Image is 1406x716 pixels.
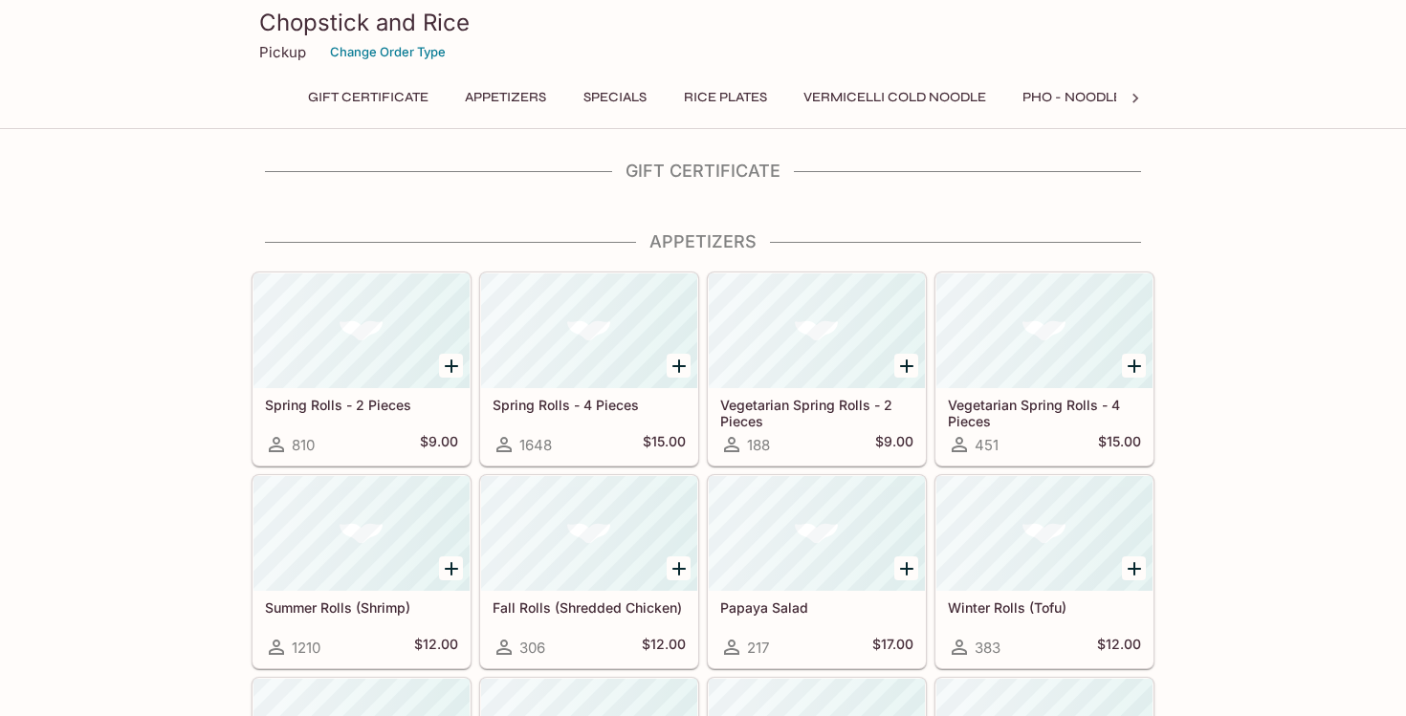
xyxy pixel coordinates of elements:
h5: $9.00 [875,433,913,456]
button: Specials [572,84,658,111]
span: 306 [519,639,545,657]
div: Vegetarian Spring Rolls - 2 Pieces [709,273,925,388]
h5: Summer Rolls (Shrimp) [265,599,458,616]
button: Appetizers [454,84,557,111]
button: Change Order Type [321,37,454,67]
div: Vegetarian Spring Rolls - 4 Pieces [936,273,1153,388]
div: Fall Rolls (Shredded Chicken) [481,476,697,591]
a: Fall Rolls (Shredded Chicken)306$12.00 [480,475,698,668]
a: Spring Rolls - 2 Pieces810$9.00 [253,272,471,466]
h5: $17.00 [872,636,913,659]
span: 188 [747,436,770,454]
span: 217 [747,639,769,657]
button: Add Papaya Salad [894,556,918,580]
button: Add Vegetarian Spring Rolls - 4 Pieces [1122,354,1146,378]
a: Summer Rolls (Shrimp)1210$12.00 [253,475,471,668]
button: Add Spring Rolls - 4 Pieces [667,354,691,378]
h5: $15.00 [1098,433,1141,456]
a: Papaya Salad217$17.00 [708,475,926,668]
button: Gift Certificate [297,84,439,111]
button: Vermicelli Cold Noodle [793,84,997,111]
h4: Appetizers [252,231,1154,252]
h3: Chopstick and Rice [259,8,1147,37]
button: Add Winter Rolls (Tofu) [1122,556,1146,580]
h5: $12.00 [642,636,686,659]
h5: Vegetarian Spring Rolls - 4 Pieces [948,397,1141,428]
h5: $9.00 [420,433,458,456]
button: Rice Plates [673,84,778,111]
h4: Gift Certificate [252,161,1154,182]
span: 383 [975,639,1000,657]
h5: $12.00 [1097,636,1141,659]
h5: Vegetarian Spring Rolls - 2 Pieces [720,397,913,428]
div: Winter Rolls (Tofu) [936,476,1153,591]
div: Papaya Salad [709,476,925,591]
button: Pho - Noodle Soup [1012,84,1173,111]
h5: $15.00 [643,433,686,456]
button: Add Spring Rolls - 2 Pieces [439,354,463,378]
div: Spring Rolls - 4 Pieces [481,273,697,388]
button: Add Fall Rolls (Shredded Chicken) [667,556,691,580]
div: Summer Rolls (Shrimp) [253,476,470,591]
h5: Papaya Salad [720,599,913,616]
div: Spring Rolls - 2 Pieces [253,273,470,388]
h5: Spring Rolls - 2 Pieces [265,397,458,413]
a: Vegetarian Spring Rolls - 2 Pieces188$9.00 [708,272,926,466]
span: 1210 [292,639,320,657]
span: 451 [975,436,999,454]
span: 1648 [519,436,552,454]
a: Vegetarian Spring Rolls - 4 Pieces451$15.00 [935,272,1153,466]
a: Spring Rolls - 4 Pieces1648$15.00 [480,272,698,466]
a: Winter Rolls (Tofu)383$12.00 [935,475,1153,668]
h5: Winter Rolls (Tofu) [948,599,1141,616]
p: Pickup [259,43,306,61]
h5: Spring Rolls - 4 Pieces [493,397,686,413]
button: Add Vegetarian Spring Rolls - 2 Pieces [894,354,918,378]
button: Add Summer Rolls (Shrimp) [439,556,463,580]
h5: Fall Rolls (Shredded Chicken) [493,599,686,616]
span: 810 [292,436,315,454]
h5: $12.00 [414,636,458,659]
